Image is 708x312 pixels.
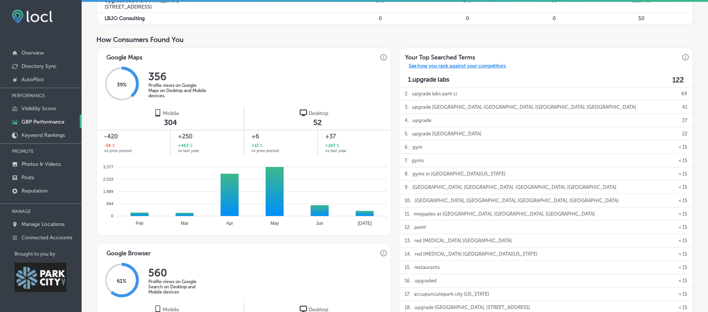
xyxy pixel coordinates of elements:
[414,207,595,220] p: megaplex at [GEOGRAPHIC_DATA], [GEOGRAPHIC_DATA], [GEOGRAPHIC_DATA]
[405,101,408,114] p: 3 .
[148,70,208,83] h2: 356
[22,174,34,181] p: Posts
[105,15,337,22] label: LBJO Consulting
[399,48,481,63] h3: Your Top Searched Terms
[270,221,279,226] tspan: May
[325,143,339,149] h2: +247
[106,201,113,206] tspan: 844
[405,207,410,220] p: 11 .
[337,15,424,22] p: 0
[412,114,431,127] p: upgrade
[405,167,409,180] p: 8 .
[412,101,636,114] p: upgrade [GEOGRAPHIC_DATA], [GEOGRAPHIC_DATA], [GEOGRAPHIC_DATA], [GEOGRAPHIC_DATA]
[412,127,481,140] p: upgrade [GEOGRAPHIC_DATA]
[405,127,408,140] p: 5 .
[117,81,127,88] span: 39 %
[405,247,411,260] p: 14 .
[226,221,233,226] tspan: Apr
[412,87,457,100] p: upgrade labs park ci
[405,141,409,154] p: 6 .
[22,63,57,69] p: Directory Sync
[681,87,687,100] p: 69
[679,274,687,287] p: < 15
[309,110,328,116] span: Desktop
[22,105,56,112] p: Visibility Score
[105,4,337,10] p: [STREET_ADDRESS]
[405,194,411,207] p: 10 .
[679,288,687,300] p: < 15
[111,143,115,149] span: %
[679,167,687,180] p: < 15
[405,154,408,167] p: 7 .
[313,118,322,127] span: 52
[22,188,47,194] p: Reputation
[117,277,126,284] span: 61 %
[415,247,537,260] p: red [MEDICAL_DATA] [GEOGRAPHIC_DATA][US_STATE]
[405,87,408,100] p: 2 .
[335,143,339,149] span: %
[136,221,144,226] tspan: Feb
[181,221,188,226] tspan: Mar
[414,261,440,274] p: restaurants
[405,234,411,247] p: 13 .
[415,274,437,287] p: upgraded
[405,274,411,287] p: 16 .
[412,154,424,167] p: gyms
[598,15,685,22] p: $0
[22,221,65,227] p: Manage Locations
[679,221,687,234] p: < 15
[325,149,346,153] span: vs last year
[251,149,279,153] span: vs prev period
[405,221,411,234] p: 12 .
[14,251,82,257] p: Brought to you by
[148,267,208,279] h2: 560
[412,181,616,194] p: [GEOGRAPHIC_DATA], [GEOGRAPHIC_DATA], [GEOGRAPHIC_DATA], [GEOGRAPHIC_DATA]
[22,76,44,83] p: AutoPilot
[316,221,323,226] tspan: Jun
[154,109,161,116] img: logo
[405,181,409,194] p: 9 .
[414,221,426,234] p: pemf
[414,234,512,247] p: red [MEDICAL_DATA] [GEOGRAPHIC_DATA]
[22,50,44,56] p: Overview
[679,194,687,207] p: < 15
[679,261,687,274] p: < 15
[511,15,598,22] p: 0
[405,114,409,127] p: 4 .
[679,234,687,247] p: < 15
[148,279,208,295] p: Profile views on Google Search on Desktop and Mobile devices
[412,167,506,180] p: gyms in [GEOGRAPHIC_DATA][US_STATE]
[101,244,157,259] h3: Google Browser
[22,234,72,241] p: Connected Accounts
[188,143,192,149] span: %
[682,101,687,114] p: 41
[679,207,687,220] p: < 15
[679,247,687,260] p: < 15
[424,15,511,22] p: 0
[104,149,132,153] span: vs prev period
[178,143,192,149] h2: +463
[251,132,310,141] span: +6
[415,194,619,207] p: [GEOGRAPHIC_DATA], [GEOGRAPHIC_DATA], [GEOGRAPHIC_DATA], [GEOGRAPHIC_DATA]
[96,36,184,44] span: How Consumers Found You
[14,263,66,292] img: Park City
[679,141,687,154] p: < 15
[412,141,422,154] p: gym
[672,76,684,84] label: 122
[408,76,450,84] p: 1. upgrade labs
[22,132,65,138] p: Keyword Rankings
[300,109,307,116] img: logo
[103,177,113,181] tspan: 2,533
[682,114,687,127] p: 27
[103,189,113,194] tspan: 1,689
[405,288,410,300] p: 17 .
[403,63,512,71] a: See how you rank against your competitors
[148,83,208,98] p: Profile views on Google Maps on Desktop and Mobile devices.
[164,118,177,127] span: 304
[22,161,61,167] p: Photos & Videos
[103,165,113,169] tspan: 3,377
[258,143,263,149] span: %
[405,261,411,274] p: 15 .
[325,132,383,141] span: +37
